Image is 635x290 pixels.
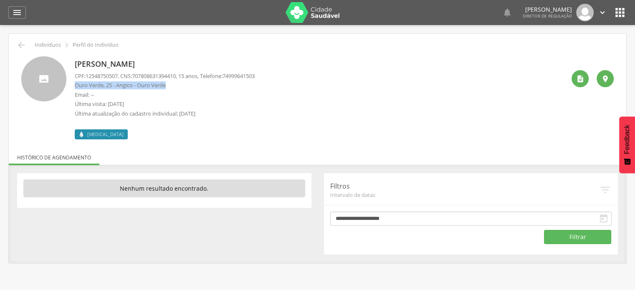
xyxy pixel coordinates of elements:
p: Email: -- [75,91,255,99]
p: [PERSON_NAME] [523,7,572,13]
p: Perfil do Indivíduo [73,42,119,48]
a:  [8,6,26,19]
p: Indivíduos [35,42,61,48]
p: Última atualização do cadastro individual: [DATE] [75,110,255,118]
p: CPF: , CNS: , 15 anos, Telefone: [75,72,255,80]
i:  [599,184,612,196]
p: Filtros [330,182,600,191]
button: Filtrar [544,230,611,244]
i:  [599,214,609,224]
p: Última visita: [DATE] [75,100,255,108]
span: [MEDICAL_DATA] [87,131,124,138]
p: [PERSON_NAME] [75,59,255,70]
i:  [613,6,627,19]
button: Feedback - Mostrar pesquisa [619,116,635,173]
span: 12548750507 [86,72,118,80]
p: Nenhum resultado encontrado. [23,179,305,198]
i:  [598,8,607,17]
i:  [12,8,22,18]
span: Feedback [623,125,631,154]
span: 74999641503 [223,72,255,80]
p: Ouro Verde, 25 - Angico - Ouro Verde [75,81,255,89]
span: 707808631394410 [132,72,176,80]
i:  [16,40,26,50]
span: Intervalo de datas [330,191,600,199]
i:  [576,75,584,83]
i:  [601,75,610,83]
i:  [62,40,71,50]
span: Diretor de regulação [523,13,572,19]
i:  [502,8,512,18]
a:  [598,4,607,21]
a:  [502,4,512,21]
